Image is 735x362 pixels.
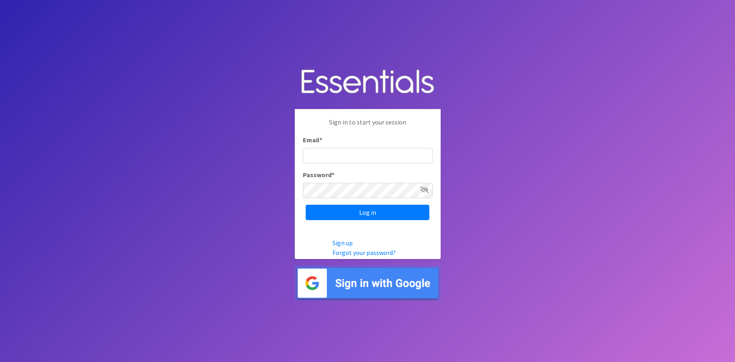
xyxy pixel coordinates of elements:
abbr: required [319,136,322,144]
img: Human Essentials [295,61,441,103]
label: Email [303,135,322,145]
img: Sign in with Google [295,266,441,301]
input: Log in [306,205,429,220]
abbr: required [332,171,334,179]
label: Password [303,170,334,180]
a: Forgot your password? [332,248,396,257]
p: Sign in to start your session [303,117,433,135]
a: Sign up [332,239,353,247]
